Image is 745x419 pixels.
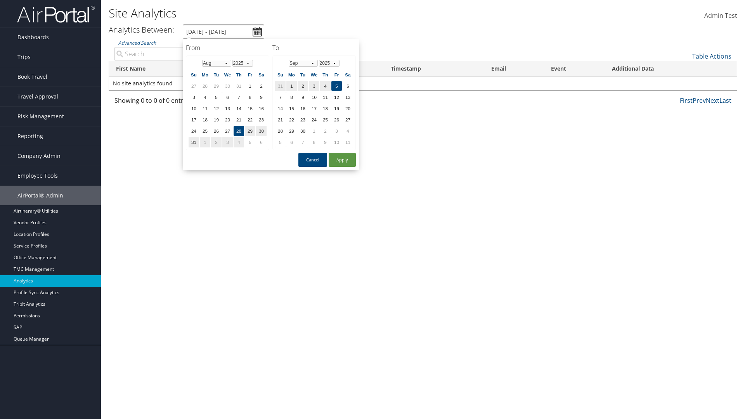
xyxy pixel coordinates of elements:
[189,137,199,147] td: 31
[200,126,210,136] td: 25
[704,4,737,28] a: Admin Test
[329,153,356,167] button: Apply
[343,114,353,125] td: 27
[286,114,297,125] td: 22
[256,103,267,114] td: 16
[298,69,308,80] th: Tu
[343,126,353,136] td: 4
[234,103,244,114] td: 14
[245,69,255,80] th: Fr
[309,81,319,91] td: 3
[245,81,255,91] td: 1
[343,103,353,114] td: 20
[234,92,244,102] td: 7
[234,114,244,125] td: 21
[544,61,605,76] th: Event
[17,47,31,67] span: Trips
[704,11,737,20] span: Admin Test
[189,126,199,136] td: 24
[343,92,353,102] td: 13
[109,24,174,35] h3: Analytics Between:
[343,81,353,91] td: 6
[189,114,199,125] td: 17
[211,103,222,114] td: 12
[275,69,286,80] th: Su
[343,137,353,147] td: 11
[275,126,286,136] td: 28
[286,69,297,80] th: Mo
[680,96,693,105] a: First
[343,69,353,80] th: Sa
[256,69,267,80] th: Sa
[693,96,706,105] a: Prev
[275,137,286,147] td: 5
[320,114,331,125] td: 25
[331,92,342,102] td: 12
[211,114,222,125] td: 19
[275,92,286,102] td: 7
[109,76,737,90] td: No site analytics found
[17,5,95,23] img: airportal-logo.png
[286,103,297,114] td: 15
[272,43,356,52] h4: To
[118,40,156,46] a: Advanced Search
[331,69,342,80] th: Fr
[211,126,222,136] td: 26
[189,92,199,102] td: 3
[200,69,210,80] th: Mo
[298,81,308,91] td: 2
[109,61,208,76] th: First Name: activate to sort column ascending
[309,92,319,102] td: 10
[331,137,342,147] td: 10
[331,126,342,136] td: 3
[200,92,210,102] td: 4
[186,43,269,52] h4: From
[222,137,233,147] td: 3
[275,81,286,91] td: 31
[189,81,199,91] td: 27
[245,92,255,102] td: 8
[275,114,286,125] td: 21
[17,67,47,87] span: Book Travel
[183,24,264,39] input: [DATE] - [DATE]
[706,96,719,105] a: Next
[17,87,58,106] span: Travel Approval
[320,92,331,102] td: 11
[605,61,737,76] th: Additional Data
[256,114,267,125] td: 23
[211,81,222,91] td: 29
[189,103,199,114] td: 10
[275,103,286,114] td: 14
[17,186,63,205] span: AirPortal® Admin
[320,126,331,136] td: 2
[222,126,233,136] td: 27
[256,81,267,91] td: 2
[298,137,308,147] td: 7
[234,126,244,136] td: 28
[17,28,49,47] span: Dashboards
[222,114,233,125] td: 20
[222,69,233,80] th: We
[234,137,244,147] td: 4
[234,69,244,80] th: Th
[298,126,308,136] td: 30
[245,114,255,125] td: 22
[245,103,255,114] td: 15
[309,103,319,114] td: 17
[245,137,255,147] td: 5
[286,137,297,147] td: 6
[211,137,222,147] td: 2
[484,61,544,76] th: Email
[211,92,222,102] td: 5
[222,81,233,91] td: 30
[309,137,319,147] td: 8
[719,96,731,105] a: Last
[17,166,58,185] span: Employee Tools
[200,137,210,147] td: 1
[245,126,255,136] td: 29
[256,92,267,102] td: 9
[384,61,484,76] th: Timestamp: activate to sort column descending
[17,126,43,146] span: Reporting
[331,81,342,91] td: 5
[309,114,319,125] td: 24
